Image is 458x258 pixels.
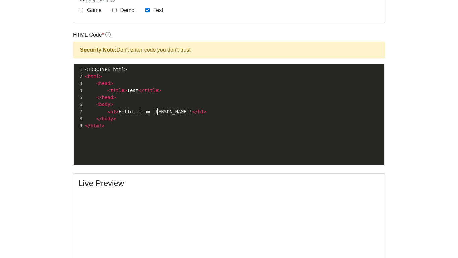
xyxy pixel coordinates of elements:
span: Test [85,88,161,93]
span: head [102,95,113,100]
span: > [110,102,113,107]
span: body [99,102,110,107]
span: </ [85,123,91,128]
div: Don't enter code you don't trust [73,42,385,58]
span: < [96,81,99,86]
h4: Live Preview [78,179,380,188]
div: 2 [74,73,83,80]
span: < [85,74,88,79]
span: </ [96,116,102,121]
span: head [99,81,110,86]
span: > [124,88,127,93]
span: h1 [110,109,116,114]
label: Demo [119,6,135,14]
span: html [91,123,102,128]
label: Game [85,6,102,14]
label: HTML Code [73,31,111,39]
strong: Security Note: [80,47,116,53]
div: 4 [74,87,83,94]
span: h1 [198,109,204,114]
span: body [102,116,113,121]
span: > [113,95,116,100]
label: Test [152,6,163,14]
div: 7 [74,108,83,115]
div: 8 [74,115,83,122]
div: 1 [74,66,83,73]
span: html [88,74,99,79]
span: </ [192,109,198,114]
span: <!DOCTYPE html> [85,67,127,72]
span: < [107,88,110,93]
span: Hello, i am [PERSON_NAME]! [85,109,207,114]
span: < [96,102,99,107]
span: > [204,109,206,114]
div: 9 [74,122,83,129]
span: > [158,88,161,93]
div: 6 [74,101,83,108]
span: > [113,116,116,121]
span: > [99,74,102,79]
div: 5 [74,94,83,101]
span: > [116,109,119,114]
span: </ [96,95,102,100]
span: </ [138,88,144,93]
span: > [110,81,113,86]
span: > [102,123,105,128]
span: < [107,109,110,114]
span: title [144,88,158,93]
div: 3 [74,80,83,87]
span: title [110,88,124,93]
